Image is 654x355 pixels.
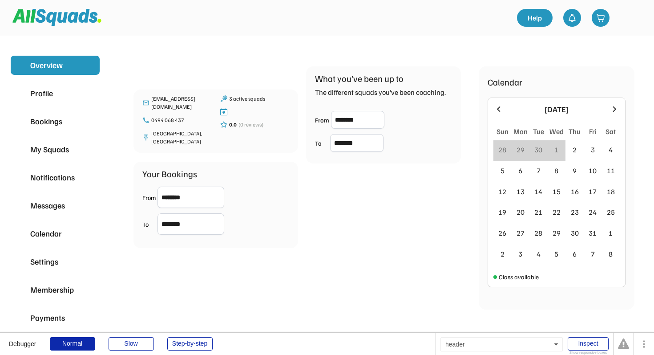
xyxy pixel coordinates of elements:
[591,249,595,259] div: 7
[30,115,80,127] div: Bookings
[534,228,542,238] div: 28
[589,228,597,238] div: 31
[109,337,154,351] div: Slow
[591,144,595,155] div: 3
[30,312,80,324] div: Payments
[85,145,94,154] img: yH5BAEAAAAALAAAAAABAAEAAAIBRAA7
[16,201,25,210] img: yH5BAEAAAAALAAAAAABAAEAAAIBRAA7
[85,173,94,182] img: yH5BAEAAAAALAAAAAABAAEAAAIBRAA7
[573,165,577,176] div: 9
[571,186,579,197] div: 16
[30,200,80,212] div: Messages
[85,201,94,210] img: yH5BAEAAAAALAAAAAABAAEAAAIBRAA7
[517,207,525,217] div: 20
[533,126,544,137] div: Tue
[315,87,446,98] div: The different squads you’ve been coaching.
[30,171,80,184] div: Notifications
[554,165,558,176] div: 8
[16,257,25,266] img: yH5BAEAAAAALAAAAAABAAEAAAIBRAA7
[151,130,211,146] div: [GEOGRAPHIC_DATA], [GEOGRAPHIC_DATA]
[238,121,263,129] div: (0 reviews)
[85,61,94,69] img: yH5BAEAAAAALAAAAAABAAEAAAIBRAA7
[573,249,577,259] div: 6
[549,126,564,137] div: Wed
[573,144,577,155] div: 2
[517,228,525,238] div: 27
[554,249,558,259] div: 5
[553,186,561,197] div: 15
[16,117,25,126] img: yH5BAEAAAAALAAAAAABAAEAAAIBRAA7
[315,72,404,85] div: What you’ve been up to
[609,144,613,155] div: 4
[609,249,613,259] div: 8
[571,228,579,238] div: 30
[85,286,94,294] img: yH5BAEAAAAALAAAAAABAAEAAAIBRAA7
[537,165,541,176] div: 7
[85,89,94,98] img: yH5BAEAAAAALAAAAAABAAEAAAIBRAA7
[497,126,509,137] div: Sun
[518,165,522,176] div: 6
[518,249,522,259] div: 3
[30,228,80,240] div: Calendar
[16,89,25,98] img: yH5BAEAAAAALAAAAAABAAEAAAIBRAA7
[607,186,615,197] div: 18
[498,186,506,197] div: 12
[554,144,558,155] div: 1
[553,228,561,238] div: 29
[607,165,615,176] div: 11
[50,337,95,351] div: Normal
[626,9,643,27] img: yH5BAEAAAAALAAAAAABAAEAAAIBRAA7
[537,249,541,259] div: 4
[30,256,80,268] div: Settings
[16,286,25,294] img: yH5BAEAAAAALAAAAAABAAEAAAIBRAA7
[517,9,553,27] a: Help
[440,337,563,351] div: header
[142,220,156,229] div: To
[142,167,197,180] div: Your Bookings
[596,13,605,22] img: shopping-cart-01%20%281%29.svg
[142,193,156,202] div: From
[499,272,539,282] div: Class available
[553,207,561,217] div: 22
[85,314,94,322] img: yH5BAEAAAAALAAAAAABAAEAAAIBRAA7
[488,75,522,89] div: Calendar
[571,207,579,217] div: 23
[589,165,597,176] div: 10
[85,117,94,126] img: yH5BAEAAAAALAAAAAABAAEAAAIBRAA7
[568,337,609,351] div: Inspect
[501,165,505,176] div: 5
[513,126,528,137] div: Mon
[501,249,505,259] div: 2
[517,144,525,155] div: 29
[609,228,613,238] div: 1
[30,284,80,296] div: Membership
[85,257,94,266] img: yH5BAEAAAAALAAAAAABAAEAAAIBRAA7
[589,126,597,137] div: Fri
[9,333,36,347] div: Debugger
[498,207,506,217] div: 19
[30,59,80,71] div: Overview
[30,87,80,99] div: Profile
[151,95,211,111] div: [EMAIL_ADDRESS][DOMAIN_NAME]
[229,121,237,129] div: 0.0
[229,95,289,103] div: 3 active squads
[607,207,615,217] div: 25
[12,9,101,26] img: Squad%20Logo.svg
[16,61,25,70] img: yH5BAEAAAAALAAAAAABAAEAAAIBRAA7
[315,115,329,125] div: From
[534,144,542,155] div: 30
[85,229,94,238] img: yH5BAEAAAAALAAAAAABAAEAAAIBRAA7
[315,139,328,148] div: To
[534,186,542,197] div: 14
[16,145,25,154] img: yH5BAEAAAAALAAAAAABAAEAAAIBRAA7
[534,207,542,217] div: 21
[30,143,80,155] div: My Squads
[167,337,213,351] div: Step-by-step
[517,186,525,197] div: 13
[498,228,506,238] div: 26
[589,207,597,217] div: 24
[16,173,25,182] img: yH5BAEAAAAALAAAAAABAAEAAAIBRAA7
[569,126,581,137] div: Thu
[151,116,211,124] div: 0494 068 437
[509,103,605,115] div: [DATE]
